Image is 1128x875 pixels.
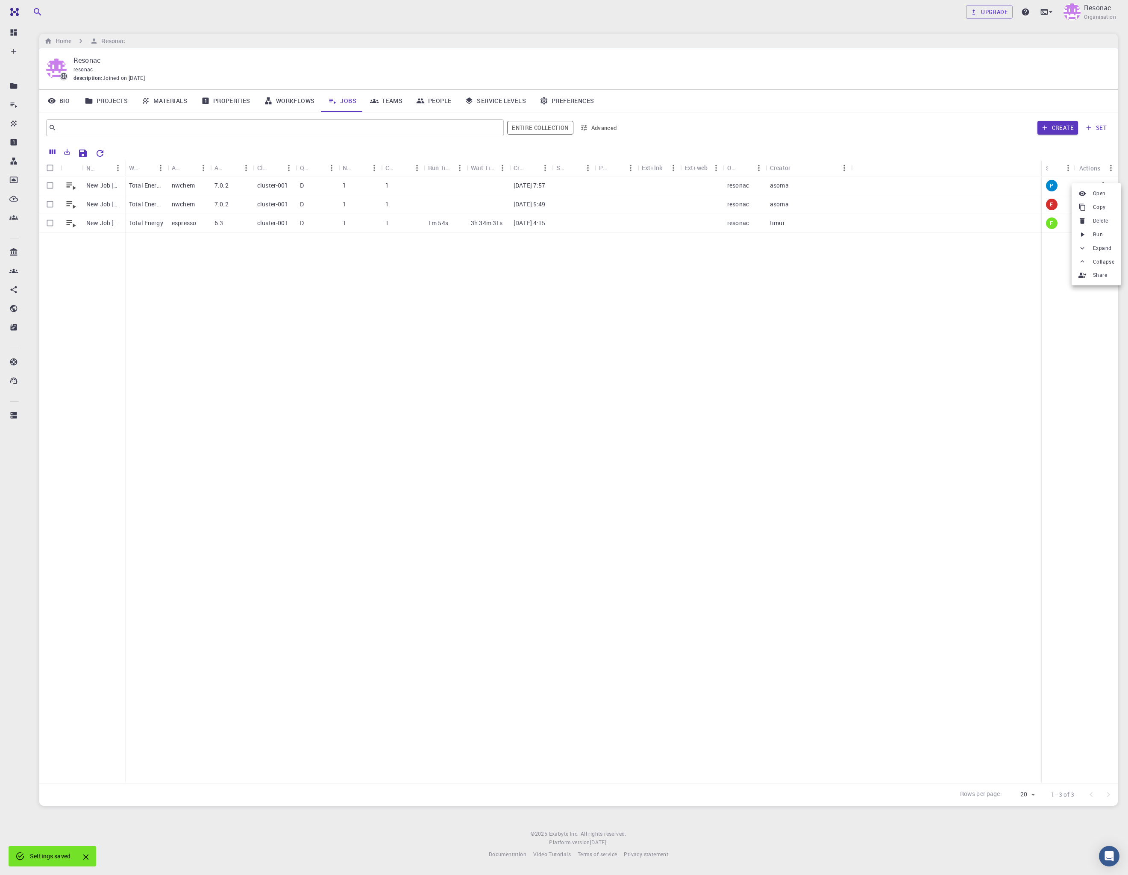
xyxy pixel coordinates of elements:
span: Delete [1093,217,1108,225]
div: Open Intercom Messenger [1099,846,1119,866]
span: Copy [1093,203,1106,211]
span: Expand [1093,244,1111,253]
span: Run [1093,230,1103,239]
span: Open [1093,189,1106,198]
span: Collapse [1093,258,1114,266]
span: Support [18,6,49,14]
button: Close [79,850,93,864]
span: Share [1093,271,1107,279]
div: Settings saved. [30,849,72,864]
